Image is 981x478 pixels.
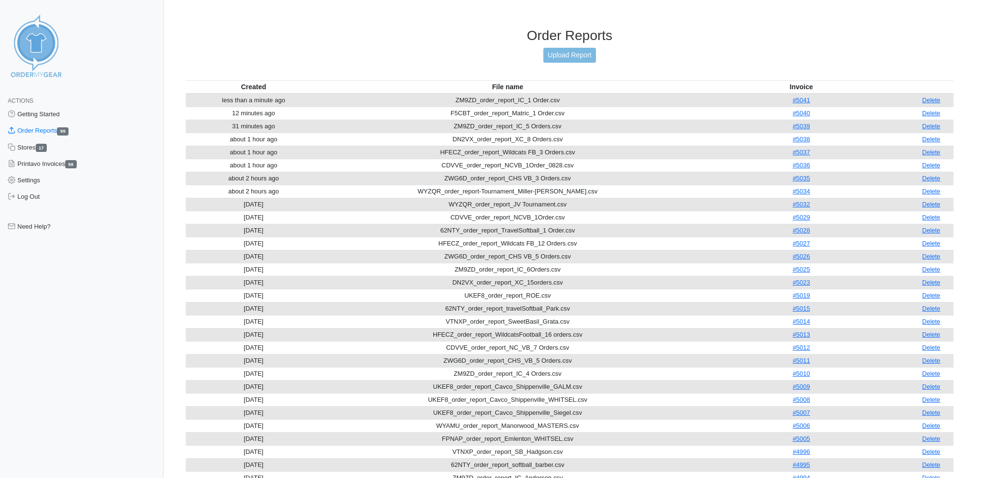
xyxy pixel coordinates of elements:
[793,227,810,234] a: #5028
[321,94,694,107] td: ZM9ZD_order_report_IC_1 Order.csv
[922,357,940,364] a: Delete
[186,172,321,185] td: about 2 hours ago
[793,383,810,390] a: #5009
[321,276,694,289] td: DN2VX_order_report_XC_15orders.csv
[186,432,321,445] td: [DATE]
[321,198,694,211] td: WYZQR_order_report_JV Tournament.csv
[321,185,694,198] td: WYZQR_order_report-Tournament_Miller-[PERSON_NAME].csv
[186,250,321,263] td: [DATE]
[793,435,810,442] a: #5005
[65,160,77,168] span: 98
[321,107,694,120] td: F5CBT_order_report_Matric_1 Order.csv
[793,396,810,403] a: #5008
[793,357,810,364] a: #5011
[793,448,810,455] a: #4996
[321,406,694,419] td: UKEF8_order_report_Cavco_Shippenville_Siegel.csv
[922,344,940,351] a: Delete
[186,237,321,250] td: [DATE]
[793,201,810,208] a: #5032
[321,172,694,185] td: ZWG6D_order_report_CHS VB_3 Orders.csv
[922,162,940,169] a: Delete
[321,419,694,432] td: WYAMU_order_report_Manorwood_MASTERS.csv
[793,266,810,273] a: #5025
[321,133,694,146] td: DN2VX_order_report_XC_8 Orders.csv
[793,370,810,377] a: #5010
[186,419,321,432] td: [DATE]
[793,344,810,351] a: #5012
[321,263,694,276] td: ZM9ZD_order_report_IC_6Orders.csv
[922,123,940,130] a: Delete
[793,188,810,195] a: #5034
[186,458,321,471] td: [DATE]
[793,136,810,143] a: #5038
[321,380,694,393] td: UKEF8_order_report_Cavco_Shippenville_GALM.csv
[321,250,694,263] td: ZWG6D_order_report_CHS VB_5 Orders.csv
[186,276,321,289] td: [DATE]
[793,96,810,104] a: #5041
[793,292,810,299] a: #5019
[186,146,321,159] td: about 1 hour ago
[922,396,940,403] a: Delete
[186,393,321,406] td: [DATE]
[922,279,940,286] a: Delete
[57,127,69,136] span: 99
[922,370,940,377] a: Delete
[922,422,940,429] a: Delete
[793,214,810,221] a: #5029
[36,144,47,152] span: 17
[321,224,694,237] td: 62NTY_order_report_TravelSoftball_1 Order.csv
[922,266,940,273] a: Delete
[186,133,321,146] td: about 1 hour ago
[186,224,321,237] td: [DATE]
[543,48,595,63] a: Upload Report
[922,214,940,221] a: Delete
[186,120,321,133] td: 31 minutes ago
[321,146,694,159] td: HFECZ_order_report_Wildcats FB_3 Orders.csv
[793,318,810,325] a: #5014
[922,448,940,455] a: Delete
[922,175,940,182] a: Delete
[793,461,810,468] a: #4995
[321,302,694,315] td: 62NTY_order_report_travelSoftball_Park.csv
[186,341,321,354] td: [DATE]
[793,331,810,338] a: #5013
[793,305,810,312] a: #5015
[922,318,940,325] a: Delete
[186,94,321,107] td: less than a minute ago
[922,240,940,247] a: Delete
[321,445,694,458] td: VTNXP_order_report_SB_Hadgson.csv
[922,253,940,260] a: Delete
[922,201,940,208] a: Delete
[186,367,321,380] td: [DATE]
[321,237,694,250] td: HFECZ_order_report_Wildcats FB_12 Orders.csv
[186,315,321,328] td: [DATE]
[186,328,321,341] td: [DATE]
[793,123,810,130] a: #5039
[922,136,940,143] a: Delete
[922,435,940,442] a: Delete
[186,107,321,120] td: 12 minutes ago
[321,341,694,354] td: CDVVE_order_report_NC_VB_7 Orders.csv
[793,109,810,117] a: #5040
[186,263,321,276] td: [DATE]
[321,289,694,302] td: UKEF8_order_report_ROE.csv
[186,445,321,458] td: [DATE]
[186,185,321,198] td: about 2 hours ago
[321,120,694,133] td: ZM9ZD_order_report_IC_5 Orders.csv
[694,80,909,94] th: Invoice
[922,305,940,312] a: Delete
[321,80,694,94] th: File name
[922,227,940,234] a: Delete
[321,367,694,380] td: ZM9ZD_order_report_IC_4 Orders.csv
[321,393,694,406] td: UKEF8_order_report_Cavco_Shippenville_WHITSEL.csv
[922,109,940,117] a: Delete
[793,149,810,156] a: #5037
[793,422,810,429] a: #5006
[321,159,694,172] td: CDVVE_order_report_NCVB_1Order_0828.csv
[186,198,321,211] td: [DATE]
[186,289,321,302] td: [DATE]
[922,461,940,468] a: Delete
[793,409,810,416] a: #5007
[321,328,694,341] td: HFECZ_order_report_WildcatsFootball_16 orders.csv
[321,211,694,224] td: CDVVE_order_report_NCVB_1Order.csv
